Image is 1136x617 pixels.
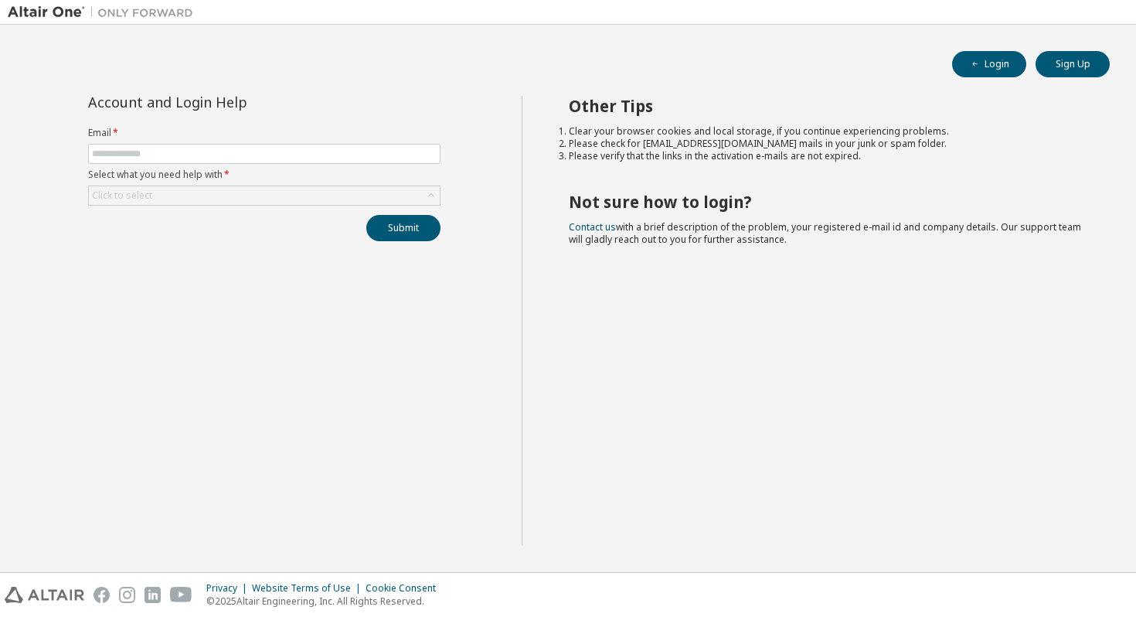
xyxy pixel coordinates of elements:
[92,189,152,202] div: Click to select
[569,220,1081,246] span: with a brief description of the problem, your registered e-mail id and company details. Our suppo...
[206,582,252,595] div: Privacy
[569,150,1083,162] li: Please verify that the links in the activation e-mails are not expired.
[88,127,440,139] label: Email
[569,125,1083,138] li: Clear your browser cookies and local storage, if you continue experiencing problems.
[206,595,445,608] p: © 2025 Altair Engineering, Inc. All Rights Reserved.
[88,96,370,108] div: Account and Login Help
[952,51,1026,77] button: Login
[366,215,440,241] button: Submit
[89,186,440,205] div: Click to select
[1036,51,1110,77] button: Sign Up
[252,582,366,595] div: Website Terms of Use
[88,169,440,181] label: Select what you need help with
[145,587,161,603] img: linkedin.svg
[170,587,192,603] img: youtube.svg
[569,220,616,234] a: Contact us
[569,96,1083,116] h2: Other Tips
[569,138,1083,150] li: Please check for [EMAIL_ADDRESS][DOMAIN_NAME] mails in your junk or spam folder.
[5,587,84,603] img: altair_logo.svg
[366,582,445,595] div: Cookie Consent
[119,587,135,603] img: instagram.svg
[569,192,1083,212] h2: Not sure how to login?
[8,5,201,20] img: Altair One
[94,587,110,603] img: facebook.svg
